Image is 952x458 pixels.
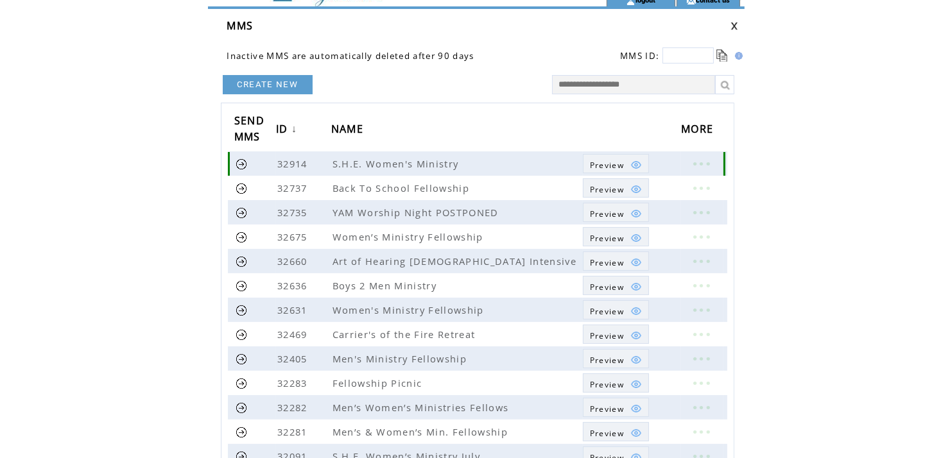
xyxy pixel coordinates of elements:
span: Art of Hearing [DEMOGRAPHIC_DATA] Intensive [333,255,580,267]
img: eye.png [630,330,642,341]
span: Carrier's of the Fire Retreat [333,328,479,341]
a: NAME [331,118,370,142]
span: S.H.E. Women's Ministry [333,157,462,170]
a: Preview [583,349,649,368]
span: 32735 [277,206,311,219]
span: Show MMS preview [590,184,624,195]
img: eye.png [630,305,642,317]
span: 32737 [277,182,311,194]
a: ID↓ [276,118,300,142]
img: eye.png [630,427,642,439]
a: Preview [583,203,649,222]
span: SEND MMS [234,110,264,150]
img: eye.png [630,403,642,414]
img: eye.png [630,232,642,244]
span: Show MMS preview [590,233,624,244]
span: Show MMS preview [590,379,624,390]
span: 32281 [277,425,311,438]
span: 32675 [277,230,311,243]
img: eye.png [630,281,642,293]
span: Show MMS preview [590,306,624,317]
span: 32283 [277,377,311,389]
img: eye.png [630,159,642,171]
img: eye.png [630,378,642,390]
span: Show MMS preview [590,282,624,293]
a: Preview [583,398,649,417]
span: ID [276,119,291,142]
a: Preview [583,251,649,271]
a: Preview [583,154,649,173]
img: eye.png [630,354,642,366]
span: Show MMS preview [590,403,624,414]
a: Preview [583,276,649,295]
a: Preview [583,422,649,441]
span: MMS [227,19,254,33]
span: 32636 [277,279,311,292]
span: 32631 [277,303,311,316]
span: Women's Ministry Fellowship [333,303,487,316]
span: Show MMS preview [590,160,624,171]
span: Show MMS preview [590,428,624,439]
span: Men's Ministry Fellowship [333,352,470,365]
span: Women’s Ministry Fellowship [333,230,487,243]
a: Preview [583,373,649,393]
span: YAM Worship Night POSTPONED [333,206,502,219]
span: 32282 [277,401,311,414]
span: 32914 [277,157,311,170]
span: Men’s Women’s Ministries Fellows [333,401,512,414]
span: MMS ID: [620,50,659,62]
span: Show MMS preview [590,330,624,341]
img: help.gif [731,52,743,60]
a: CREATE NEW [223,75,313,94]
span: 32405 [277,352,311,365]
span: Fellowship Picnic [333,377,426,389]
a: Preview [583,178,649,198]
img: eye.png [630,183,642,195]
span: Boys 2 Men Ministry [333,279,440,292]
span: NAME [331,119,367,142]
span: Show MMS preview [590,257,624,268]
span: Back To School Fellowship [333,182,472,194]
img: eye.png [630,257,642,268]
span: 32660 [277,255,311,267]
span: Inactive MMS are automatically deleted after 90 days [227,50,474,62]
span: MORE [681,119,716,142]
span: Show MMS preview [590,208,624,219]
span: 32469 [277,328,311,341]
a: Preview [583,300,649,319]
span: Men’s & Women’s Min. Fellowship [333,425,511,438]
img: eye.png [630,208,642,219]
span: Show MMS preview [590,355,624,366]
a: Preview [583,227,649,246]
a: Preview [583,325,649,344]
